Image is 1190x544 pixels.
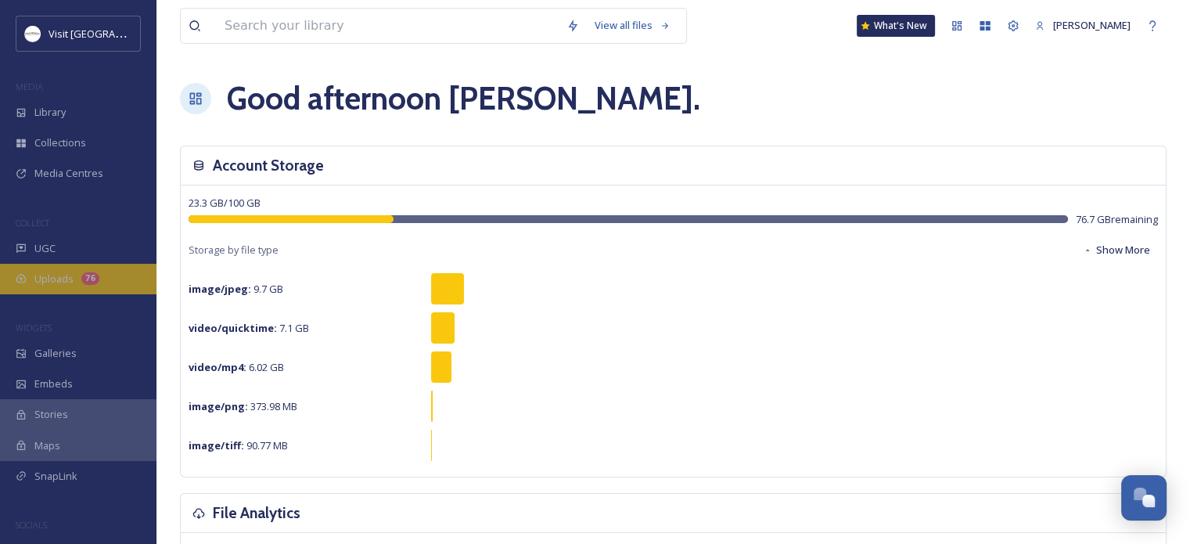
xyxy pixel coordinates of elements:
span: Library [34,105,66,120]
span: MEDIA [16,81,43,92]
span: UGC [34,241,56,256]
strong: image/tiff : [189,438,244,452]
div: 76 [81,272,99,285]
span: Maps [34,438,60,453]
span: Embeds [34,376,73,391]
strong: image/png : [189,399,248,413]
a: What's New [857,15,935,37]
span: Uploads [34,272,74,286]
span: 373.98 MB [189,399,297,413]
span: Storage by file type [189,243,279,258]
span: [PERSON_NAME] [1053,18,1131,32]
span: 90.77 MB [189,438,288,452]
span: SOCIALS [16,519,47,531]
span: 76.7 GB remaining [1076,212,1158,227]
h3: File Analytics [213,502,300,524]
span: 6.02 GB [189,360,284,374]
span: Visit [GEOGRAPHIC_DATA] [49,26,170,41]
a: View all files [587,10,678,41]
button: Open Chat [1121,475,1167,521]
span: Collections [34,135,86,150]
span: Media Centres [34,166,103,181]
a: [PERSON_NAME] [1027,10,1138,41]
strong: video/mp4 : [189,360,246,374]
span: Galleries [34,346,77,361]
input: Search your library [217,9,559,43]
span: SnapLink [34,469,77,484]
span: WIDGETS [16,322,52,333]
strong: video/quicktime : [189,321,277,335]
span: 23.3 GB / 100 GB [189,196,261,210]
img: Circle%20Logo.png [25,26,41,41]
span: 9.7 GB [189,282,283,296]
button: Show More [1075,235,1158,265]
span: Stories [34,407,68,422]
h1: Good afternoon [PERSON_NAME] . [227,75,700,122]
h3: Account Storage [213,154,324,177]
span: COLLECT [16,217,49,229]
span: 7.1 GB [189,321,309,335]
strong: image/jpeg : [189,282,251,296]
